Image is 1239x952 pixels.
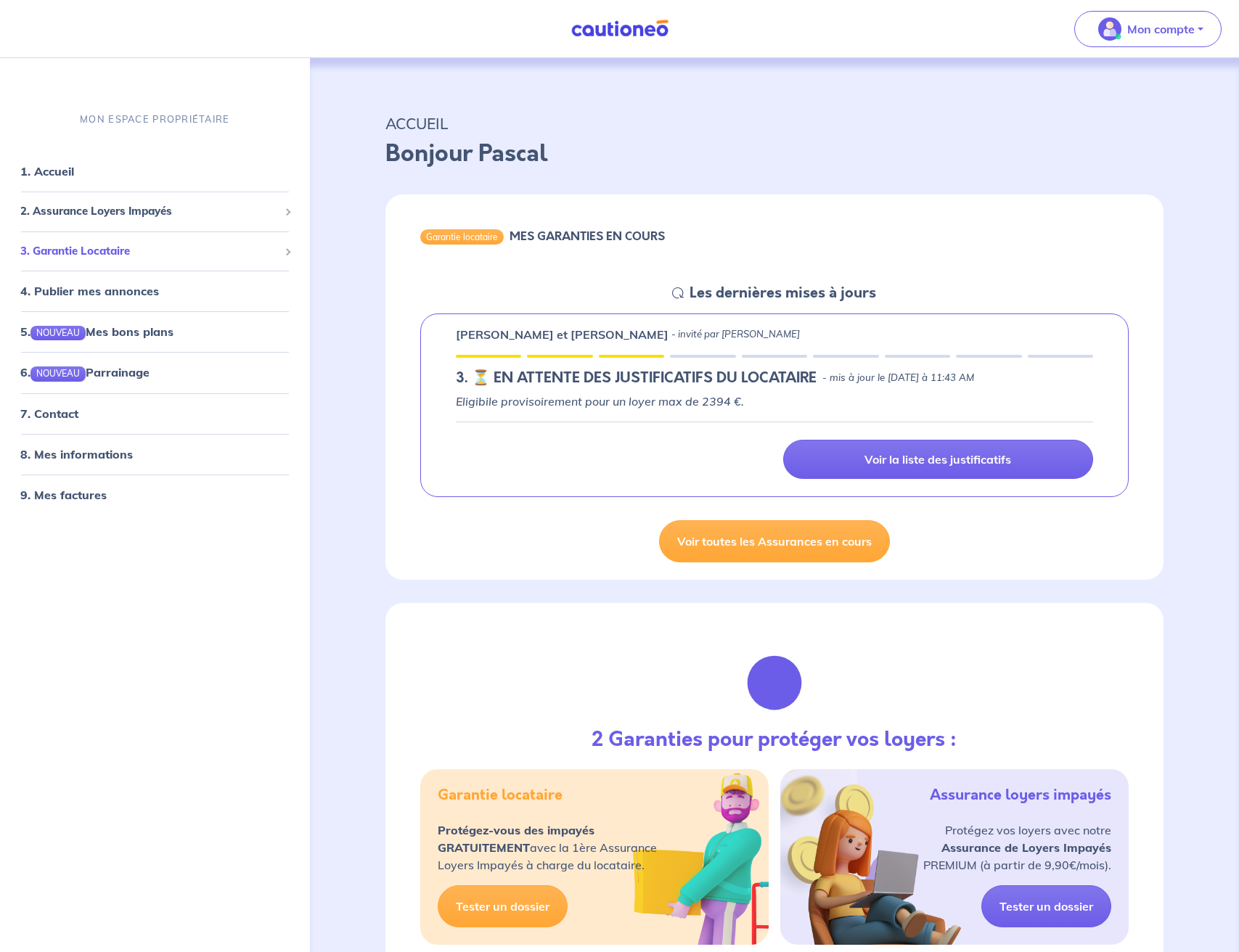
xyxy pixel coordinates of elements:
h5: Garantie locataire [438,787,563,804]
em: Eligibile provisoirement pour un loyer max de 2394 €. [456,394,744,409]
h6: MES GARANTIES EN COURS [510,229,665,243]
p: Bonjour Pascal [385,136,1164,171]
h5: Les dernières mises à jours [690,284,876,302]
a: 6.NOUVEAUParrainage [20,366,150,380]
strong: Assurance de Loyers Impayés [941,840,1111,855]
h5: Assurance loyers impayés [930,787,1111,804]
a: Voir toutes les Assurances en cours [659,520,890,562]
div: 7. Contact [6,399,304,428]
a: Tester un dossier [438,885,568,927]
div: 6.NOUVEAUParrainage [6,358,304,387]
p: MON ESPACE PROPRIÉTAIRE [80,112,229,126]
div: 8. Mes informations [6,440,304,469]
a: 8. Mes informations [20,447,133,461]
span: 3. Garantie Locataire [20,243,279,260]
strong: Protégez-vous des impayés GRATUITEMENT [438,823,594,855]
img: Cautioneo [565,20,674,38]
p: Mon compte [1127,20,1195,38]
p: Voir la liste des justificatifs [864,452,1011,467]
a: 1. Accueil [20,164,74,178]
p: - mis à jour le [DATE] à 11:43 AM [822,371,974,385]
p: Protégez vos loyers avec notre PREMIUM (à partir de 9,90€/mois). [923,821,1111,874]
img: illu_account_valid_menu.svg [1098,17,1121,41]
p: ACCUEIL [385,110,1164,136]
div: state: RENTER-DOCUMENTS-IN-PROGRESS, Context: IN-LANDLORD,IN-LANDLORD-NO-CERTIFICATE [456,369,1093,387]
span: 2. Assurance Loyers Impayés [20,203,279,220]
h5: 3. ⏳️️ EN ATTENTE DES JUSTIFICATIFS DU LOCATAIRE [456,369,817,387]
div: Garantie locataire [420,229,504,244]
p: - invité par [PERSON_NAME] [671,327,800,342]
button: illu_account_valid_menu.svgMon compte [1074,11,1222,47]
div: 1. Accueil [6,157,304,186]
p: avec la 1ère Assurance Loyers Impayés à charge du locataire. [438,821,657,874]
a: 5.NOUVEAUMes bons plans [20,324,173,339]
a: Tester un dossier [981,885,1111,927]
div: 4. Publier mes annonces [6,276,304,305]
div: 3. Garantie Locataire [6,237,304,266]
a: Voir la liste des justificatifs [783,440,1093,479]
a: 9. Mes factures [20,488,107,502]
div: 5.NOUVEAUMes bons plans [6,317,304,346]
a: 7. Contact [20,406,78,421]
div: 9. Mes factures [6,480,304,509]
div: 2. Assurance Loyers Impayés [6,197,304,226]
p: [PERSON_NAME] et [PERSON_NAME] [456,326,668,343]
h3: 2 Garanties pour protéger vos loyers : [592,728,957,752]
img: justif-loupe [735,644,814,722]
a: 4. Publier mes annonces [20,284,159,298]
